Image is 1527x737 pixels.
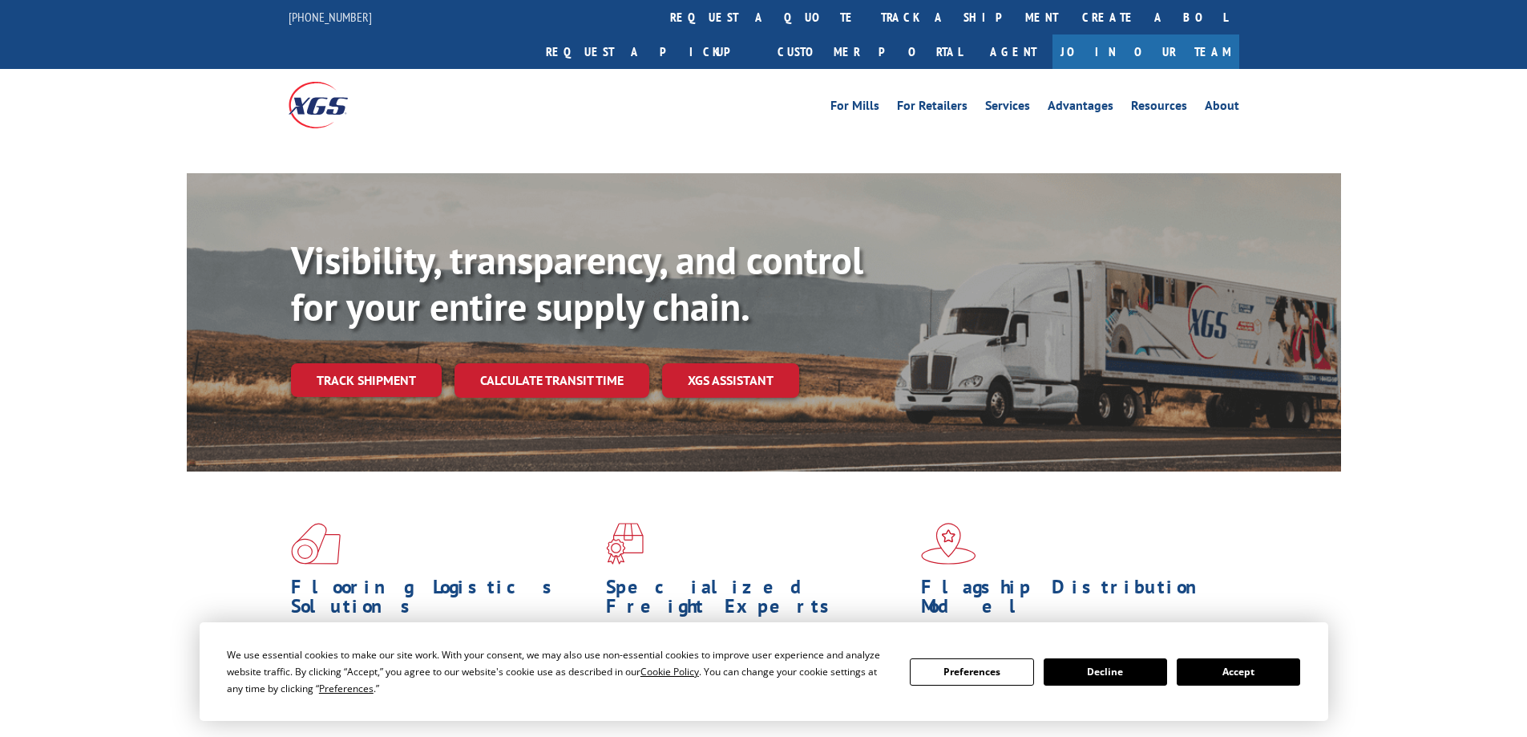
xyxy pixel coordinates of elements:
[227,646,891,697] div: We use essential cookies to make our site work. With your consent, we may also use non-essential ...
[1048,99,1113,117] a: Advantages
[534,34,766,69] a: Request a pickup
[291,235,863,331] b: Visibility, transparency, and control for your entire supply chain.
[1205,99,1239,117] a: About
[921,523,976,565] img: xgs-icon-flagship-distribution-model-red
[974,34,1052,69] a: Agent
[291,363,442,397] a: Track shipment
[910,658,1033,686] button: Preferences
[766,34,974,69] a: Customer Portal
[1177,658,1300,686] button: Accept
[897,99,968,117] a: For Retailers
[454,363,649,398] a: Calculate transit time
[606,577,909,624] h1: Specialized Freight Experts
[662,363,799,398] a: XGS ASSISTANT
[640,665,699,678] span: Cookie Policy
[319,682,374,695] span: Preferences
[830,99,879,117] a: For Mills
[921,577,1224,624] h1: Flagship Distribution Model
[1131,99,1187,117] a: Resources
[291,523,341,565] img: xgs-icon-total-supply-chain-intelligence-red
[200,622,1328,721] div: Cookie Consent Prompt
[291,577,594,624] h1: Flooring Logistics Solutions
[985,99,1030,117] a: Services
[1044,658,1167,686] button: Decline
[1052,34,1239,69] a: Join Our Team
[289,9,372,25] a: [PHONE_NUMBER]
[606,523,644,565] img: xgs-icon-focused-on-flooring-red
